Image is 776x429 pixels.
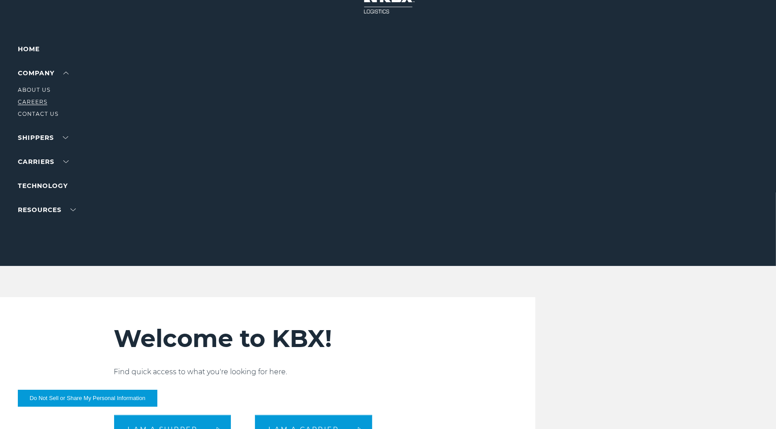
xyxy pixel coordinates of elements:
a: About Us [18,86,50,93]
a: Contact Us [18,110,58,117]
a: Careers [18,98,47,105]
a: Technology [18,182,68,190]
a: Company [18,69,69,77]
a: Carriers [18,158,69,166]
button: Do Not Sell or Share My Personal Information [18,390,157,407]
a: SHIPPERS [18,134,68,142]
h2: Welcome to KBX! [114,324,463,353]
p: Find quick access to what you're looking for here. [114,367,463,377]
a: RESOURCES [18,206,76,214]
a: Home [18,45,40,53]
